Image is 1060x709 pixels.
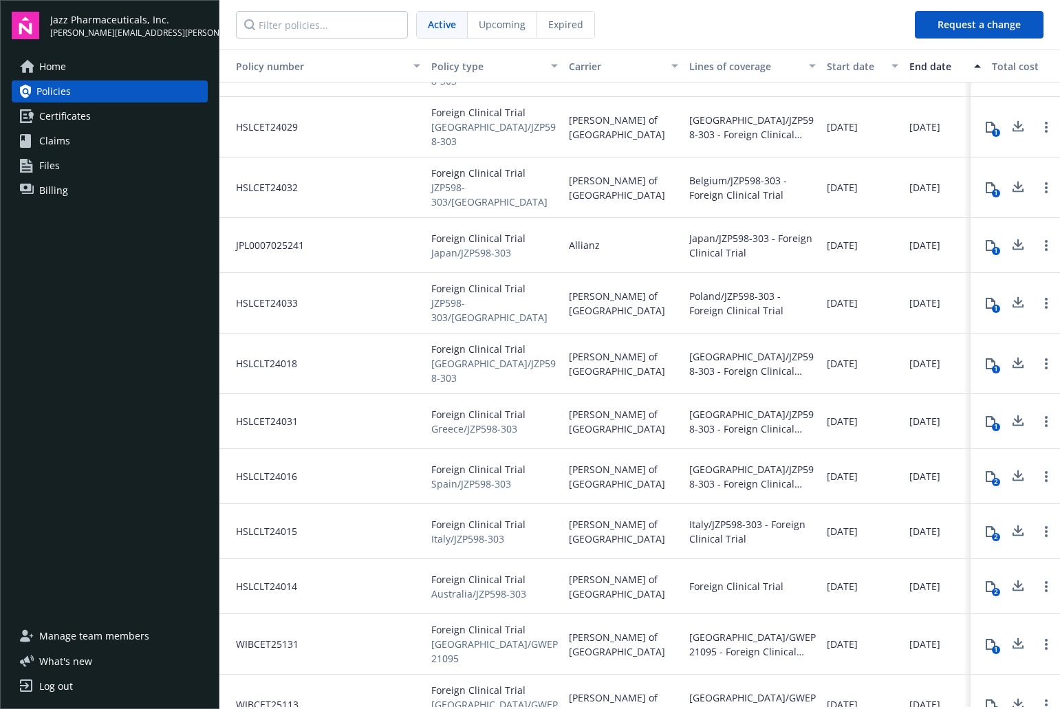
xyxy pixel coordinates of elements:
button: Lines of coverage [684,50,821,83]
a: Open options [1038,413,1054,430]
div: 1 [992,247,1000,255]
button: End date [904,50,986,83]
span: [DATE] [827,120,858,134]
span: [DATE] [909,180,940,195]
span: Foreign Clinical Trial [431,572,526,587]
button: 1 [977,350,1004,378]
span: [GEOGRAPHIC_DATA]/JZP598-303 [431,356,558,385]
span: [PERSON_NAME] of [GEOGRAPHIC_DATA] [569,173,678,202]
div: Carrier [569,59,663,74]
span: Italy/JZP598-303 [431,532,526,546]
span: Home [39,56,66,78]
div: 2 [992,533,1000,541]
div: Poland/JZP598-303 - Foreign Clinical Trial [689,289,816,318]
span: Spain/JZP598-303 [431,477,526,491]
a: Open options [1038,237,1054,254]
a: Open options [1038,119,1054,135]
div: 1 [992,365,1000,373]
button: Start date [821,50,904,83]
a: Open options [1038,295,1054,312]
span: Upcoming [479,17,526,32]
span: [PERSON_NAME] of [GEOGRAPHIC_DATA] [569,572,678,601]
span: Expired [548,17,583,32]
span: Certificates [39,105,91,127]
div: 1 [992,189,1000,197]
button: 2 [977,573,1004,600]
span: [DATE] [909,414,940,428]
span: Foreign Clinical Trial [431,683,558,697]
span: JZP598-303/[GEOGRAPHIC_DATA] [431,180,558,209]
div: Log out [39,675,73,697]
span: Foreign Clinical Trial [431,407,526,422]
span: [DATE] [827,356,858,371]
div: End date [909,59,966,74]
span: Foreign Clinical Trial [431,622,558,637]
span: [PERSON_NAME] of [GEOGRAPHIC_DATA] [569,517,678,546]
span: HSLCET24029 [225,120,298,134]
span: Japan/JZP598-303 [431,246,526,260]
a: Policies [12,80,208,102]
span: Australia/JZP598-303 [431,587,526,601]
div: [GEOGRAPHIC_DATA]/JZP598-303 - Foreign Clinical Trial [689,113,816,142]
span: Billing [39,179,68,201]
a: Manage team members [12,625,208,647]
span: [DATE] [827,524,858,538]
span: [DATE] [909,238,940,252]
div: [GEOGRAPHIC_DATA]/JZP598-303 - Foreign Clinical Trial [689,407,816,436]
span: Foreign Clinical Trial [431,105,558,120]
img: navigator-logo.svg [12,12,39,39]
span: [DATE] [909,356,940,371]
div: Policy type [431,59,543,74]
div: Start date [827,59,883,74]
button: Policy type [426,50,563,83]
span: [DATE] [909,524,940,538]
span: Foreign Clinical Trial [431,166,558,180]
span: [DATE] [827,238,858,252]
div: 1 [992,305,1000,313]
a: Open options [1038,636,1054,653]
span: [DATE] [909,120,940,134]
span: HSLCET24033 [225,296,298,310]
span: [PERSON_NAME] of [GEOGRAPHIC_DATA] [569,630,678,659]
span: [PERSON_NAME][EMAIL_ADDRESS][PERSON_NAME][DOMAIN_NAME] [50,27,208,39]
span: [DATE] [827,469,858,483]
div: Japan/JZP598-303 - Foreign Clinical Trial [689,231,816,260]
button: What's new [12,654,114,668]
span: HSLCET24031 [225,414,298,428]
button: 2 [977,463,1004,490]
div: 1 [992,423,1000,431]
span: Foreign Clinical Trial [431,281,558,296]
span: [PERSON_NAME] of [GEOGRAPHIC_DATA] [569,289,678,318]
div: Total cost [992,59,1055,74]
a: Files [12,155,208,177]
span: WIBCET25131 [225,637,299,651]
a: Certificates [12,105,208,127]
span: HSLCLT24015 [225,524,297,538]
button: 1 [977,290,1004,317]
button: 1 [977,113,1004,141]
span: [PERSON_NAME] of [GEOGRAPHIC_DATA] [569,113,678,142]
span: Foreign Clinical Trial [431,517,526,532]
button: 1 [977,174,1004,201]
span: [DATE] [909,579,940,593]
a: Home [12,56,208,78]
span: Active [428,17,456,32]
span: Policies [36,80,71,102]
span: [DATE] [827,579,858,593]
div: [GEOGRAPHIC_DATA]/JZP598-303 - Foreign Clinical Trial [689,349,816,378]
span: [DATE] [909,296,940,310]
button: Request a change [915,11,1043,39]
span: What ' s new [39,654,92,668]
div: 2 [992,478,1000,486]
a: Open options [1038,468,1054,485]
a: Billing [12,179,208,201]
span: HSLCLT24014 [225,579,297,593]
div: 1 [992,129,1000,137]
span: [DATE] [827,637,858,651]
span: Allianz [569,238,600,252]
span: Manage team members [39,625,149,647]
div: Toggle SortBy [225,59,405,74]
span: JPL0007025241 [225,238,304,252]
span: [DATE] [827,414,858,428]
span: [DATE] [827,296,858,310]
